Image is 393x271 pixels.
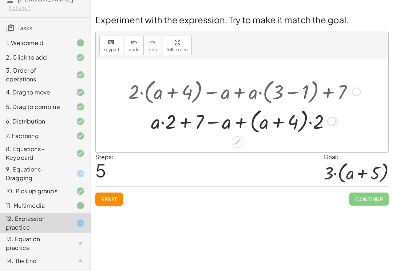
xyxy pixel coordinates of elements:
[76,201,85,210] i: Task finished.
[101,196,117,202] span: Reset
[6,53,64,62] div: 2. Click to add
[76,256,85,265] i: Task not started.
[95,153,114,161] label: Steps:
[147,47,157,52] span: redo
[76,149,85,158] i: Task finished and correct.
[6,201,64,210] div: 11. Multimedia
[108,38,115,47] i: keyboard
[6,214,64,232] div: 12. Expression practice
[76,88,85,97] i: Task finished and correct.
[76,132,85,140] i: Task finished and correct.
[6,132,64,140] div: 7. Factoring
[103,47,119,52] span: keypad
[6,117,64,126] div: 6. Distribution
[6,145,64,162] div: 8. Equations - Keyboard
[167,47,188,52] span: fullscreen
[76,70,85,79] i: Task finished and correct.
[95,193,123,206] button: Reset
[76,219,85,227] i: Task started.
[6,187,64,195] div: 10. Pick up groups
[323,153,389,161] div: Goal:
[149,38,156,47] i: redo
[76,187,85,195] i: Task finished and correct.
[131,38,138,47] i: undo
[125,36,144,55] button: undoundo
[76,102,85,111] i: Task finished and correct.
[6,88,64,97] div: 4. Drag to move
[76,169,85,178] i: Task started.
[76,117,85,126] i: Task finished and correct.
[95,14,349,25] span: Experiment with the expression. Try to make it match the goal.
[6,235,64,252] div: 13. Equation practice
[163,36,192,55] button: fullscreen
[6,256,64,265] div: 14. The End
[6,66,64,84] div: 3. Order of operations
[95,159,106,181] span: 5
[76,239,85,248] i: Task not started.
[9,4,85,12] div: Not you?
[143,36,161,55] button: redoredo
[17,24,32,32] span: Tasks
[232,136,243,148] div: Edit math
[76,53,85,62] i: Task finished and correct.
[6,39,64,47] div: 1. Welcome :)
[6,102,64,111] div: 5. Drag to combine
[76,39,85,47] i: Task finished.
[6,165,64,182] div: 9. Equations - Dragging
[99,36,123,55] button: keyboardkeypad
[129,47,140,52] span: undo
